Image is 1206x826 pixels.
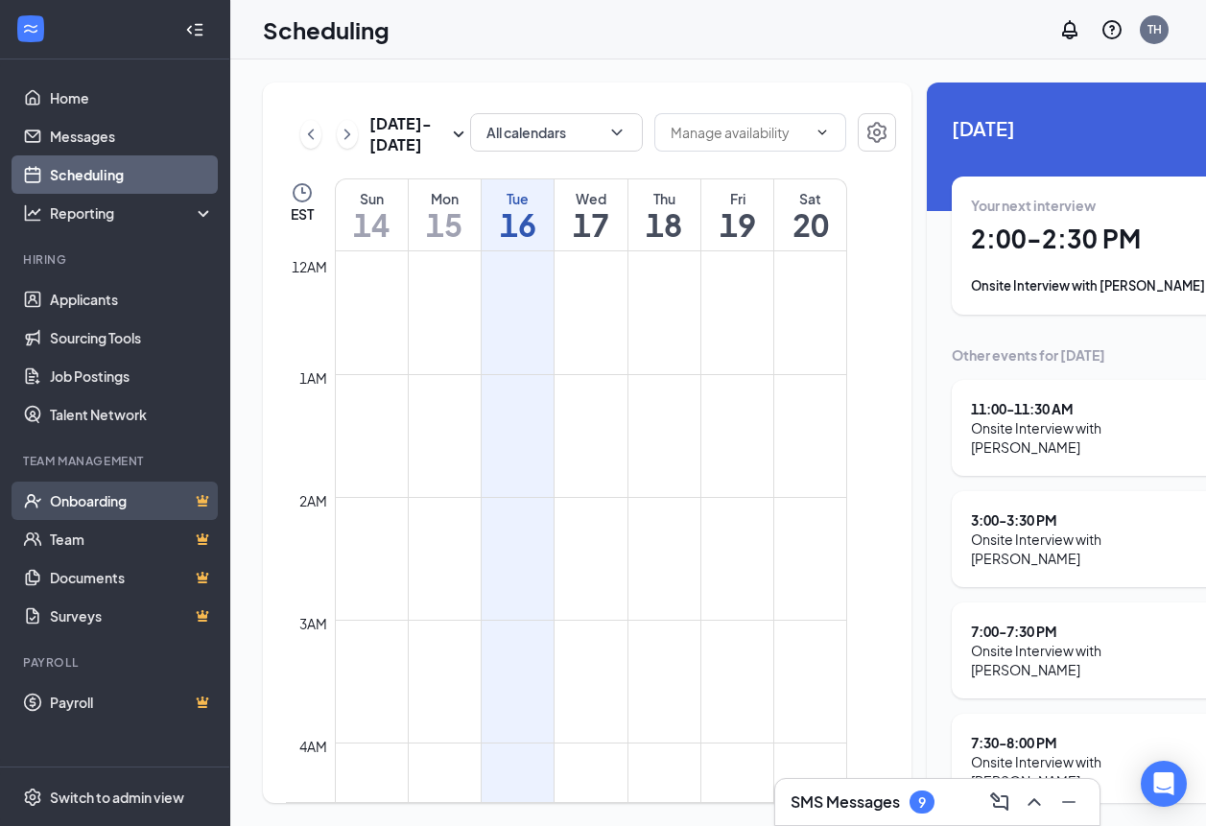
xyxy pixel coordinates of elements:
svg: ChevronRight [338,123,357,146]
svg: Notifications [1058,18,1081,41]
a: September 18, 2025 [628,179,700,250]
div: Sat [774,189,846,208]
svg: Settings [865,121,888,144]
a: Sourcing Tools [50,319,214,357]
a: September 15, 2025 [409,179,481,250]
a: Settings [858,113,896,155]
a: Scheduling [50,155,214,194]
svg: ChevronUp [1023,791,1046,814]
svg: Collapse [185,20,204,39]
a: September 19, 2025 [701,179,773,250]
svg: ChevronLeft [301,123,320,146]
div: Hiring [23,251,210,268]
div: Switch to admin view [50,788,184,807]
h1: 18 [628,208,700,241]
a: OnboardingCrown [50,482,214,520]
svg: SmallChevronDown [447,123,470,146]
button: ChevronUp [1019,787,1050,817]
button: Settings [858,113,896,152]
div: 3am [296,613,331,634]
button: All calendarsChevronDown [470,113,643,152]
h1: 16 [482,208,554,241]
a: Home [50,79,214,117]
h1: 17 [555,208,627,241]
div: Open Intercom Messenger [1141,761,1187,807]
button: Minimize [1053,787,1084,817]
a: SurveysCrown [50,597,214,635]
a: September 16, 2025 [482,179,554,250]
div: 1am [296,367,331,389]
div: Wed [555,189,627,208]
div: 2am [296,490,331,511]
button: ChevronLeft [300,120,321,149]
a: Talent Network [50,395,214,434]
a: Job Postings [50,357,214,395]
div: Payroll [23,654,210,671]
h1: 14 [336,208,408,241]
svg: Settings [23,788,42,807]
h3: [DATE] - [DATE] [369,113,447,155]
h1: 15 [409,208,481,241]
div: Mon [409,189,481,208]
svg: ChevronDown [607,123,627,142]
div: 9 [918,794,926,811]
div: TH [1147,21,1162,37]
h1: 20 [774,208,846,241]
div: 4am [296,736,331,757]
a: PayrollCrown [50,683,214,721]
a: TeamCrown [50,520,214,558]
svg: ChevronDown [815,125,830,140]
svg: QuestionInfo [1100,18,1123,41]
a: DocumentsCrown [50,558,214,597]
h3: SMS Messages [791,791,900,813]
div: Tue [482,189,554,208]
div: Sun [336,189,408,208]
svg: WorkstreamLogo [21,19,40,38]
a: September 20, 2025 [774,179,846,250]
button: ComposeMessage [984,787,1015,817]
svg: Minimize [1057,791,1080,814]
h1: 19 [701,208,773,241]
div: Thu [628,189,700,208]
input: Manage availability [671,122,807,143]
a: September 17, 2025 [555,179,627,250]
a: Messages [50,117,214,155]
a: Applicants [50,280,214,319]
button: ChevronRight [337,120,358,149]
svg: Clock [291,181,314,204]
a: September 14, 2025 [336,179,408,250]
svg: Analysis [23,203,42,223]
svg: ComposeMessage [988,791,1011,814]
div: Team Management [23,453,210,469]
h1: Scheduling [263,13,390,46]
div: 12am [288,256,331,277]
span: EST [291,204,314,224]
div: Reporting [50,203,215,223]
div: Fri [701,189,773,208]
